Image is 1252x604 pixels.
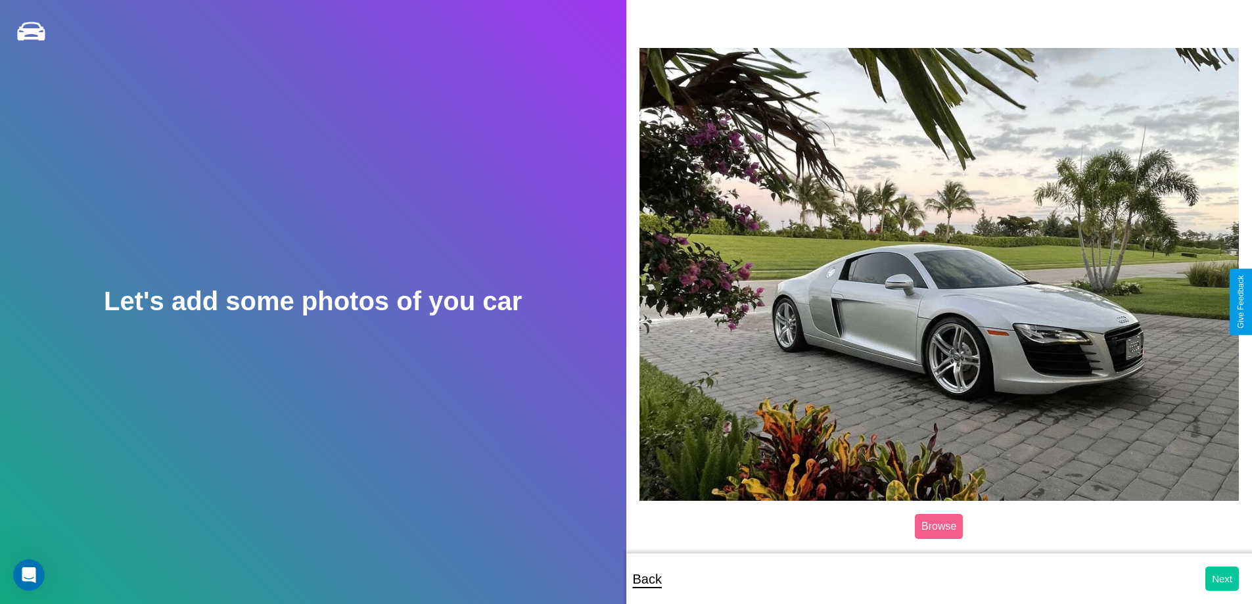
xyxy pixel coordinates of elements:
[1205,567,1239,591] button: Next
[1236,275,1245,329] div: Give Feedback
[639,48,1240,500] img: posted
[633,567,662,591] p: Back
[13,559,45,591] iframe: Intercom live chat
[915,514,963,539] label: Browse
[104,287,522,316] h2: Let's add some photos of you car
